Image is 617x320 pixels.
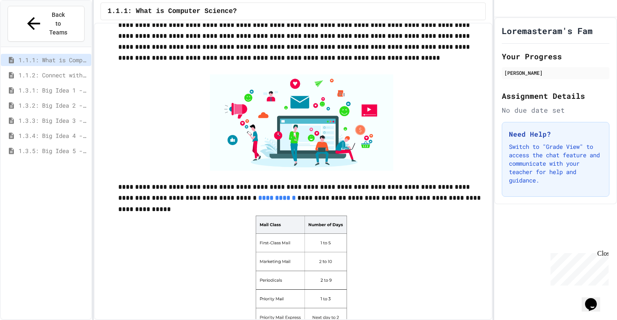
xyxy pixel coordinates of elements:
[502,50,609,62] h2: Your Progress
[547,250,609,286] iframe: chat widget
[582,286,609,312] iframe: chat widget
[502,105,609,115] div: No due date set
[48,11,68,37] span: Back to Teams
[19,101,88,110] span: 1.3.2: Big Idea 2 - Data
[19,86,88,95] span: 1.3.1: Big Idea 1 - Creative Development
[502,25,593,37] h1: Loremasteram's Fam
[19,146,88,155] span: 1.3.5: Big Idea 5 - Impact of Computing
[504,69,607,77] div: [PERSON_NAME]
[3,3,58,53] div: Chat with us now!Close
[502,90,609,102] h2: Assignment Details
[8,6,85,42] button: Back to Teams
[19,56,88,64] span: 1.1.1: What is Computer Science?
[509,129,602,139] h3: Need Help?
[19,116,88,125] span: 1.3.3: Big Idea 3 - Algorithms and Programming
[19,71,88,79] span: 1.1.2: Connect with Your World
[509,143,602,185] p: Switch to "Grade View" to access the chat feature and communicate with your teacher for help and ...
[108,6,237,16] span: 1.1.1: What is Computer Science?
[19,131,88,140] span: 1.3.4: Big Idea 4 - Computing Systems and Networks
